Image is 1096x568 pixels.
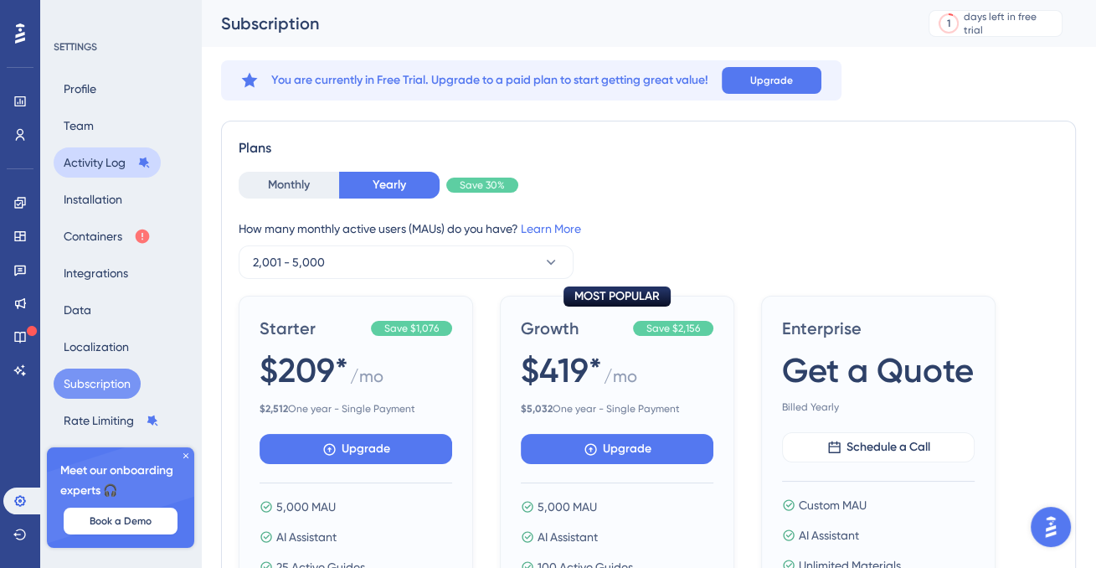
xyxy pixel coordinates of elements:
button: 2,001 - 5,000 [239,245,574,279]
button: Containers [54,221,161,251]
button: Subscription [54,369,141,399]
span: Schedule a Call [846,437,930,457]
span: 5,000 MAU [538,497,597,517]
span: Growth [521,317,626,340]
div: 1 [947,17,950,30]
span: Enterprise [782,317,975,340]
span: Upgrade [342,439,390,459]
span: AI Assistant [799,525,859,545]
span: Book a Demo [90,514,152,528]
button: Accessibility [54,442,139,472]
div: SETTINGS [54,40,189,54]
span: 5,000 MAU [276,497,336,517]
button: Yearly [339,172,440,199]
iframe: UserGuiding AI Assistant Launcher [1026,502,1076,552]
span: Meet our onboarding experts 🎧 [60,461,181,501]
span: Save 30% [460,178,505,192]
button: Upgrade [722,67,821,94]
button: Monthly [239,172,339,199]
span: 2,001 - 5,000 [253,252,325,272]
b: $ 5,032 [521,403,553,415]
span: Get a Quote [782,347,974,394]
span: Upgrade [603,439,651,459]
div: days left in free trial [964,10,1057,37]
span: AI Assistant [538,527,598,547]
button: Installation [54,184,132,214]
button: Localization [54,332,139,362]
button: Schedule a Call [782,432,975,462]
span: Upgrade [750,74,793,87]
a: Learn More [521,222,581,235]
button: Upgrade [521,434,713,464]
span: AI Assistant [276,527,337,547]
span: $209* [260,347,348,394]
button: Integrations [54,258,138,288]
span: Save $2,156 [646,322,700,335]
button: Rate Limiting [54,405,169,436]
span: $419* [521,347,602,394]
button: Data [54,295,101,325]
div: Subscription [221,12,887,35]
span: You are currently in Free Trial. Upgrade to a paid plan to start getting great value! [271,70,708,90]
button: Activity Log [54,147,161,178]
button: Book a Demo [64,508,178,534]
button: Profile [54,74,106,104]
span: / mo [604,364,637,395]
div: Plans [239,138,1058,158]
span: Starter [260,317,364,340]
span: One year - Single Payment [521,402,713,416]
span: Save $1,076 [384,322,439,335]
span: / mo [350,364,383,395]
span: Custom MAU [799,495,867,515]
button: Upgrade [260,434,452,464]
button: Team [54,111,104,141]
div: MOST POPULAR [563,287,671,307]
b: $ 2,512 [260,403,288,415]
span: Billed Yearly [782,400,975,414]
div: How many monthly active users (MAUs) do you have? [239,219,1058,239]
span: One year - Single Payment [260,402,452,416]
